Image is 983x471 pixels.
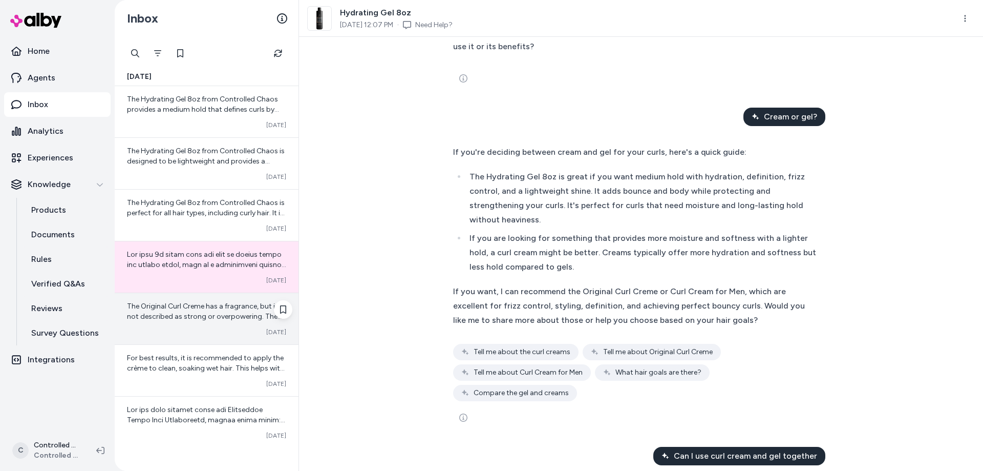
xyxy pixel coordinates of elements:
span: [DATE] 12:07 PM [340,20,393,30]
div: If you want, I can recommend the Original Curl Creme or Curl Cream for Men, which are excellent f... [453,284,819,327]
span: Can I use curl cream and gel together [674,450,817,462]
span: The Hydrating Gel 8oz from Controlled Chaos provides a medium hold that defines curls by grouping... [127,95,284,216]
span: For best results, it is recommended to apply the crème to clean, soaking wet hair. This helps wit... [127,354,285,383]
a: Products [21,198,111,222]
img: alby Logo [10,13,61,28]
a: Reviews [21,296,111,321]
img: HydratingGel.jpg [308,7,331,30]
a: The Hydrating Gel 8oz from Controlled Chaos is designed to be lightweight and provides a medium h... [115,137,298,189]
span: [DATE] [266,224,286,233]
button: CControlled Chaos ShopifyControlled Chaos [6,434,88,467]
span: Tell me about Curl Cream for Men [474,367,583,378]
a: Need Help? [415,20,453,30]
p: Documents [31,229,75,241]
h2: Inbox [127,11,158,26]
p: Analytics [28,125,63,137]
a: Agents [4,66,111,90]
a: Lor ips dolo sitamet conse adi Elitseddoe Tempo Inci Utlaboreetd, magnaa enima minim: 4. VENI: Qu... [115,396,298,448]
span: Cream or gel? [764,111,817,123]
p: Inbox [28,98,48,111]
span: Hydrating Gel 8oz [340,7,453,19]
span: [DATE] [127,72,152,82]
button: See more [453,407,474,428]
span: Tell me about the curl creams [474,347,570,357]
p: Survey Questions [31,327,99,339]
a: Analytics [4,119,111,144]
a: Verified Q&As [21,272,111,296]
span: · [397,20,399,30]
a: Survey Questions [21,321,111,345]
p: Home [28,45,50,57]
p: Controlled Chaos Shopify [34,440,80,450]
a: Documents [21,222,111,247]
span: The Hydrating Gel 8oz from Controlled Chaos is perfect for all hair types, including curly hair. ... [127,198,286,289]
a: Experiences [4,146,111,170]
a: Rules [21,247,111,272]
span: The Hydrating Gel 8oz from Controlled Chaos is designed to be lightweight and provides a medium h... [127,147,285,248]
span: [DATE] [266,276,286,284]
span: [DATE] [266,173,286,181]
p: Experiences [28,152,73,164]
span: C [12,442,29,459]
p: Products [31,204,66,216]
button: Refresh [268,43,288,64]
p: Rules [31,253,52,265]
span: [DATE] [266,432,286,440]
span: The Original Curl Creme has a fragrance, but it is not described as strong or overpowering. The p... [127,302,285,403]
a: The Original Curl Creme has a fragrance, but it is not described as strong or overpowering. The p... [115,293,298,344]
span: [DATE] [266,121,286,129]
div: The Hydrating Gel 8oz is great if you want medium hold with hydration, definition, frizz control,... [469,170,819,227]
p: Knowledge [28,178,71,191]
span: Controlled Chaos [34,450,80,461]
p: Reviews [31,302,62,315]
span: [DATE] [266,380,286,388]
a: Integrations [4,347,111,372]
p: Agents [28,72,55,84]
span: What hair goals are there? [615,367,701,378]
span: Compare the gel and creams [474,388,569,398]
a: Home [4,39,111,64]
div: If you are looking for something that provides more moisture and softness with a lighter hold, a ... [469,231,819,274]
button: Knowledge [4,172,111,197]
a: For best results, it is recommended to apply the crème to clean, soaking wet hair. This helps wit... [115,344,298,396]
a: Inbox [4,92,111,117]
button: Filter [147,43,168,64]
p: Integrations [28,354,75,366]
p: Verified Q&As [31,278,85,290]
a: Lor ipsu 9d sitam cons adi elit se doeius tempo inc utlabo etdol, magn al e adminimveni quisnos e... [115,241,298,293]
span: [DATE] [266,328,286,336]
span: Tell me about Original Curl Creme [603,347,713,357]
button: See more [453,68,474,89]
a: The Hydrating Gel 8oz from Controlled Chaos provides a medium hold that defines curls by grouping... [115,86,298,137]
a: The Hydrating Gel 8oz from Controlled Chaos is perfect for all hair types, including curly hair. ... [115,189,298,241]
div: If you're deciding between cream and gel for your curls, here's a quick guide: [453,145,819,159]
